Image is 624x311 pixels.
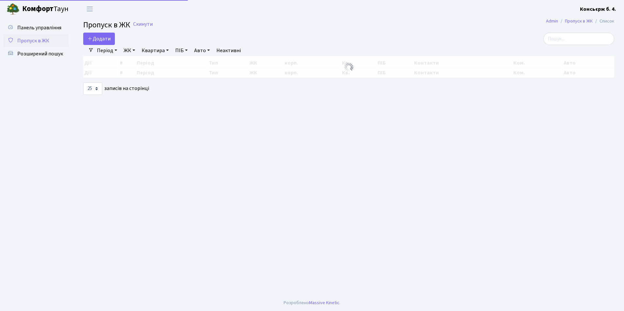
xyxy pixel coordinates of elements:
[580,6,616,13] b: Консьєрж б. 4.
[543,33,614,45] input: Пошук...
[17,24,61,31] span: Панель управління
[536,14,624,28] nav: breadcrumb
[192,45,212,56] a: Авто
[344,62,354,72] img: Обробка...
[3,47,69,60] a: Розширений пошук
[22,4,54,14] b: Комфорт
[173,45,190,56] a: ПІБ
[94,45,120,56] a: Період
[580,5,616,13] a: Консьєрж б. 4.
[22,4,69,15] span: Таун
[17,50,63,57] span: Розширений пошук
[82,4,98,14] button: Переключити навігацію
[546,18,558,24] a: Admin
[83,82,149,95] label: записів на сторінці
[121,45,138,56] a: ЖК
[565,18,593,24] a: Пропуск в ЖК
[17,37,49,44] span: Пропуск в ЖК
[3,21,69,34] a: Панель управління
[309,299,339,306] a: Massive Kinetic
[214,45,243,56] a: Неактивні
[3,34,69,47] a: Пропуск в ЖК
[83,33,115,45] a: Додати
[7,3,20,16] img: logo.png
[593,18,614,25] li: Список
[284,299,340,306] div: Розроблено .
[83,82,102,95] select: записів на сторінці
[83,19,130,31] span: Пропуск в ЖК
[133,21,153,27] a: Скинути
[139,45,171,56] a: Квартира
[87,35,111,42] span: Додати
